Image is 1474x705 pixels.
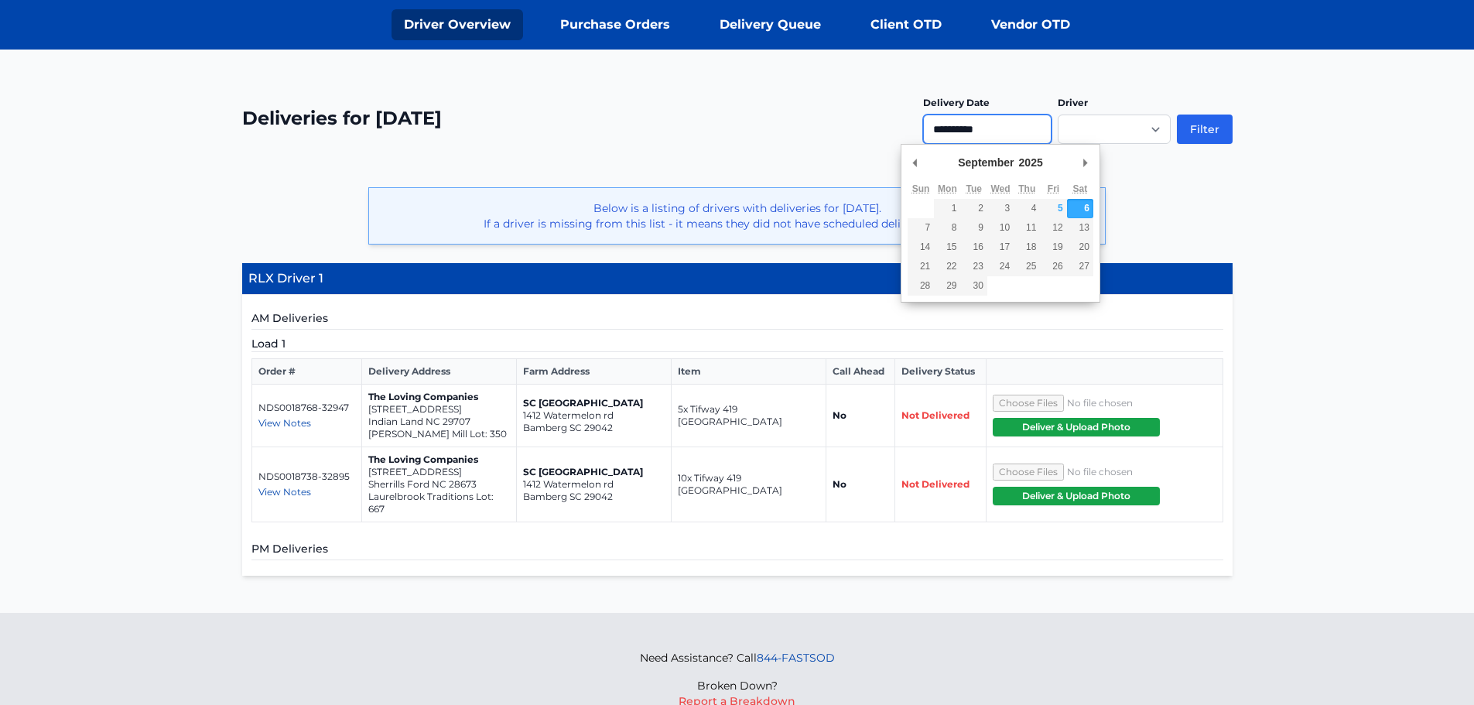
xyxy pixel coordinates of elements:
label: Delivery Date [923,97,990,108]
div: September [956,151,1016,174]
p: [STREET_ADDRESS] [368,466,510,478]
div: 2025 [1017,151,1045,174]
button: 23 [961,257,987,276]
h2: Deliveries for [DATE] [242,106,442,131]
button: 15 [934,238,960,257]
button: Deliver & Upload Photo [993,487,1160,505]
p: [PERSON_NAME] Mill Lot: 350 [368,428,510,440]
p: [STREET_ADDRESS] [368,403,510,416]
button: 11 [1014,218,1040,238]
button: 25 [1014,257,1040,276]
abbr: Sunday [912,183,930,194]
td: 10x Tifway 419 [GEOGRAPHIC_DATA] [672,447,826,522]
button: Previous Month [908,151,923,174]
button: 27 [1067,257,1093,276]
span: Not Delivered [901,478,970,490]
button: Deliver & Upload Photo [993,418,1160,436]
a: Purchase Orders [548,9,682,40]
button: Filter [1177,115,1233,144]
span: View Notes [258,417,311,429]
button: 19 [1040,238,1066,257]
strong: No [833,478,846,490]
button: 8 [934,218,960,238]
button: 20 [1067,238,1093,257]
button: 24 [987,257,1014,276]
button: 21 [908,257,934,276]
p: SC [GEOGRAPHIC_DATA] [523,397,665,409]
th: Call Ahead [826,359,895,385]
td: 5x Tifway 419 [GEOGRAPHIC_DATA] [672,385,826,447]
h5: PM Deliveries [251,541,1223,560]
abbr: Friday [1048,183,1059,194]
button: 7 [908,218,934,238]
label: Driver [1058,97,1088,108]
button: 17 [987,238,1014,257]
p: 1412 Watermelon rd [523,409,665,422]
p: The Loving Companies [368,391,510,403]
button: 6 [1067,199,1093,218]
h5: AM Deliveries [251,310,1223,330]
p: Sherrills Ford NC 28673 [368,478,510,491]
button: 26 [1040,257,1066,276]
button: Next Month [1078,151,1093,174]
p: Below is a listing of drivers with deliveries for [DATE]. If a driver is missing from this list -... [381,200,1093,231]
p: 1412 Watermelon rd [523,478,665,491]
button: 2 [961,199,987,218]
button: 16 [961,238,987,257]
abbr: Monday [938,183,957,194]
button: 18 [1014,238,1040,257]
span: View Notes [258,486,311,498]
th: Delivery Address [362,359,517,385]
button: 1 [934,199,960,218]
button: 28 [908,276,934,296]
a: 844-FASTSOD [757,651,835,665]
th: Delivery Status [894,359,986,385]
button: 10 [987,218,1014,238]
a: Client OTD [858,9,954,40]
button: 3 [987,199,1014,218]
abbr: Wednesday [990,183,1010,194]
button: 12 [1040,218,1066,238]
button: 14 [908,238,934,257]
p: Laurelbrook Traditions Lot: 667 [368,491,510,515]
th: Order # [251,359,362,385]
span: Not Delivered [901,409,970,421]
button: 13 [1067,218,1093,238]
h4: RLX Driver 1 [242,263,1233,295]
p: SC [GEOGRAPHIC_DATA] [523,466,665,478]
abbr: Tuesday [966,183,981,194]
p: NDS0018738-32895 [258,471,356,483]
p: Bamberg SC 29042 [523,422,665,434]
button: 9 [961,218,987,238]
abbr: Saturday [1072,183,1087,194]
p: Bamberg SC 29042 [523,491,665,503]
a: Vendor OTD [979,9,1082,40]
button: 30 [961,276,987,296]
button: 29 [934,276,960,296]
th: Farm Address [517,359,672,385]
a: Delivery Queue [707,9,833,40]
abbr: Thursday [1018,183,1035,194]
button: 5 [1040,199,1066,218]
input: Use the arrow keys to pick a date [923,115,1052,144]
button: 4 [1014,199,1040,218]
p: Indian Land NC 29707 [368,416,510,428]
th: Item [672,359,826,385]
strong: No [833,409,846,421]
p: Need Assistance? Call [640,650,835,666]
p: The Loving Companies [368,453,510,466]
p: NDS0018768-32947 [258,402,356,414]
p: Broken Down? [640,678,835,693]
a: Driver Overview [392,9,523,40]
button: 22 [934,257,960,276]
h5: Load 1 [251,336,1223,352]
